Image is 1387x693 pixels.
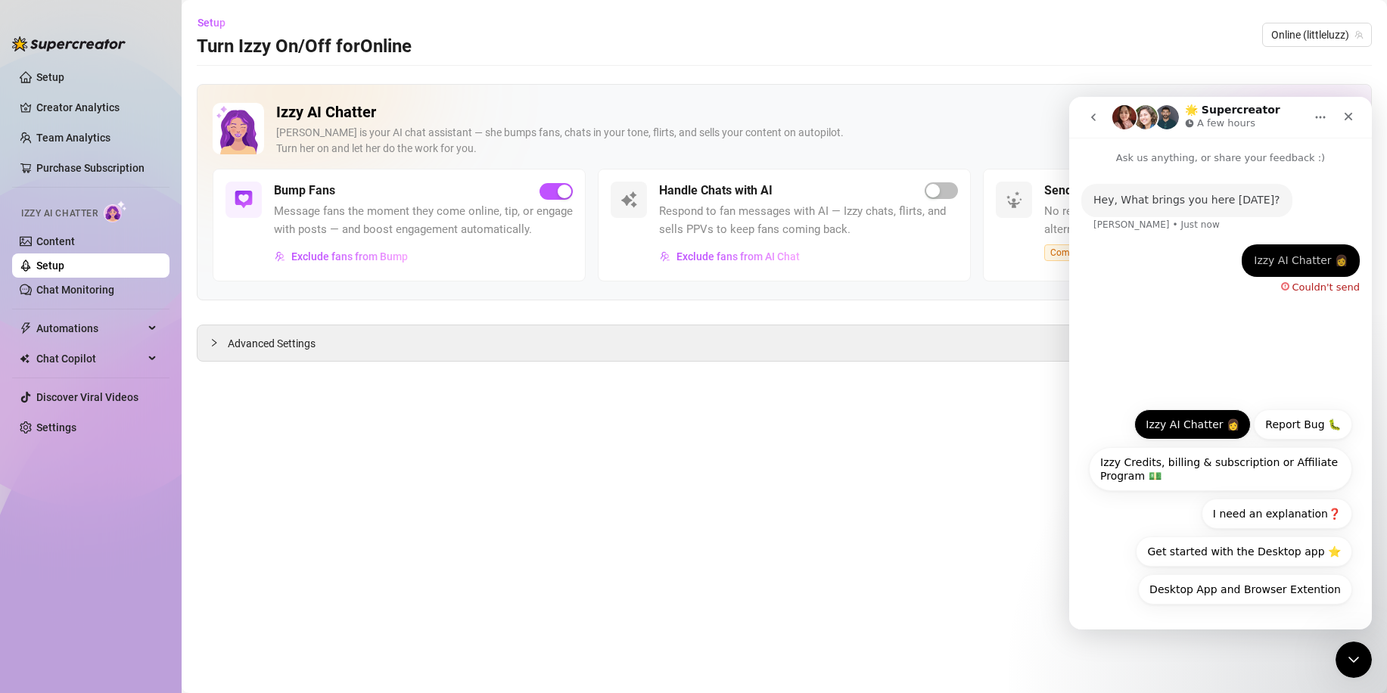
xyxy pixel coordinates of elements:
img: logo-BBDzfeDw.svg [12,36,126,51]
h3: Turn Izzy On/Off for Online [197,35,412,59]
h5: Bump Fans [274,182,335,200]
span: Exclude fans from Bump [291,250,408,263]
h5: Handle Chats with AI [659,182,773,200]
img: svg%3e [235,191,253,209]
img: AI Chatter [104,200,127,222]
iframe: Intercom live chat [1336,642,1372,678]
span: Izzy AI Chatter [21,207,98,221]
div: [PERSON_NAME] is your AI chat assistant — she bumps fans, chats in your tone, flirts, and sells y... [276,125,1309,157]
img: svg%3e [660,251,670,262]
button: Exclude fans from AI Chat [659,244,801,269]
span: Advanced Settings [228,335,316,352]
span: team [1354,30,1364,39]
span: Respond to fan messages with AI — Izzy chats, flirts, and sells PPVs to keep fans coming back. [659,203,958,238]
span: Chat Copilot [36,346,144,371]
iframe: Intercom live chat [1069,97,1372,629]
a: Setup [36,71,64,83]
span: Automations [36,316,144,340]
span: collapsed [210,338,219,347]
h2: Izzy AI Chatter [276,103,1309,122]
button: Setup [197,11,238,35]
a: Setup [36,259,64,272]
a: Chat Monitoring [36,284,114,296]
img: svg%3e [275,251,285,262]
img: svg%3e [1005,191,1023,209]
a: Creator Analytics [36,95,157,120]
a: Settings [36,421,76,434]
button: Exclude fans from Bump [274,244,409,269]
span: thunderbolt [20,322,32,334]
a: Purchase Subscription [36,156,157,180]
a: Content [36,235,75,247]
a: Discover Viral Videos [36,391,138,403]
div: collapsed [210,334,228,351]
img: svg%3e [620,191,638,209]
a: Team Analytics [36,132,110,144]
span: Message fans the moment they come online, tip, or engage with posts — and boost engagement automa... [274,203,573,238]
span: Exclude fans from AI Chat [676,250,800,263]
img: Chat Copilot [20,353,30,364]
span: No reply from a fan? Try a smart, personal PPV — a better alternative to mass messages. [1044,203,1343,238]
span: Coming Soon [1044,244,1112,261]
span: Setup [197,17,225,29]
h5: Send PPVs to Silent Fans [1044,182,1181,200]
span: Online (littleluzz) [1271,23,1363,46]
img: Izzy AI Chatter [213,103,264,154]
